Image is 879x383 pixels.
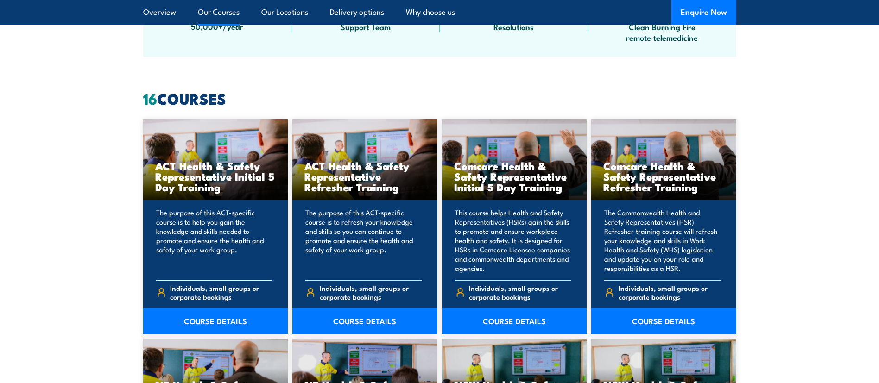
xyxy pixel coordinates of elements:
[292,308,437,334] a: COURSE DETAILS
[304,160,425,192] h3: ACT Health & Safety Representative Refresher Training
[170,283,272,301] span: Individuals, small groups or corporate bookings
[442,308,587,334] a: COURSE DETAILS
[143,308,288,334] a: COURSE DETAILS
[455,208,571,273] p: This course helps Health and Safety Representatives (HSRs) gain the skills to promote and ensure ...
[143,92,736,105] h2: COURSES
[156,208,272,273] p: The purpose of this ACT-specific course is to help you gain the knowledge and skills needed to pr...
[143,87,157,110] strong: 16
[454,160,575,192] h3: Comcare Health & Safety Representative Initial 5 Day Training
[155,160,276,192] h3: ACT Health & Safety Representative Initial 5 Day Training
[604,208,721,273] p: The Commonwealth Health and Safety Representatives (HSR) Refresher training course will refresh y...
[603,160,724,192] h3: Comcare Health & Safety Representative Refresher Training
[320,283,422,301] span: Individuals, small groups or corporate bookings
[305,208,422,273] p: The purpose of this ACT-specific course is to refresh your knowledge and skills so you can contin...
[469,283,571,301] span: Individuals, small groups or corporate bookings
[591,308,736,334] a: COURSE DETAILS
[619,283,721,301] span: Individuals, small groups or corporate bookings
